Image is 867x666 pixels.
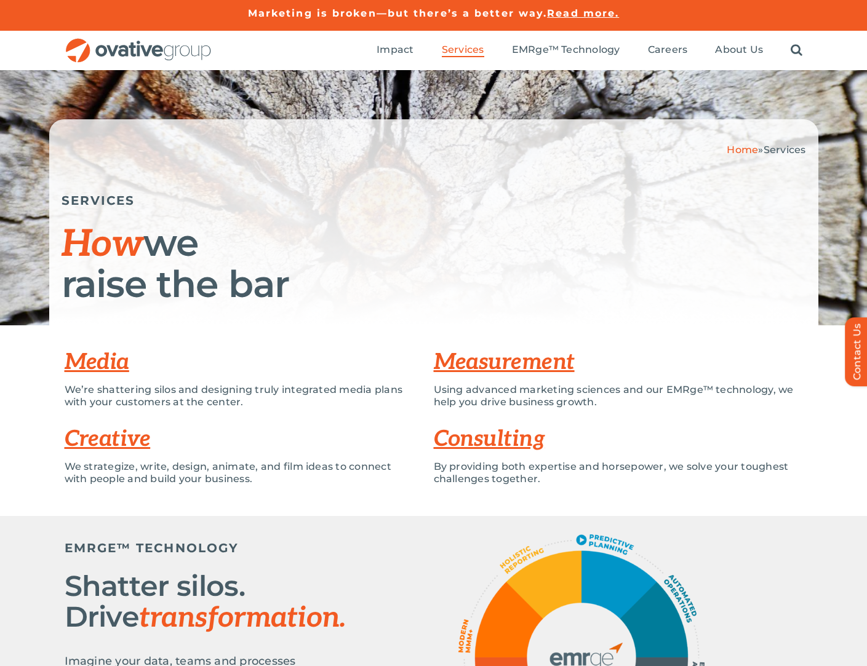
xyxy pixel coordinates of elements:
h2: Shatter silos. Drive [65,571,360,633]
span: » [727,144,805,156]
a: Home [727,144,758,156]
a: Search [791,44,802,57]
a: Measurement [434,349,575,376]
a: Consulting [434,426,545,453]
span: Careers [648,44,688,56]
a: About Us [715,44,763,57]
a: Marketing is broken—but there’s a better way. [248,7,548,19]
p: Using advanced marketing sciences and our EMRge™ technology, we help you drive business growth. [434,384,803,408]
span: About Us [715,44,763,56]
span: transformation. [139,601,346,635]
a: Read more. [547,7,619,19]
p: We strategize, write, design, animate, and film ideas to connect with people and build your busin... [65,461,415,485]
h5: EMRGE™ TECHNOLOGY [65,541,360,555]
a: Careers [648,44,688,57]
h5: SERVICES [62,193,806,208]
span: EMRge™ Technology [512,44,620,56]
nav: Menu [377,31,802,70]
a: Creative [65,426,151,453]
a: EMRge™ Technology [512,44,620,57]
p: By providing both expertise and horsepower, we solve your toughest challenges together. [434,461,803,485]
a: OG_Full_horizontal_RGB [65,37,212,49]
a: Impact [377,44,414,57]
p: We’re shattering silos and designing truly integrated media plans with your customers at the center. [65,384,415,408]
h1: we raise the bar [62,223,806,304]
span: Services [764,144,806,156]
span: Services [442,44,484,56]
a: Media [65,349,129,376]
span: Impact [377,44,414,56]
span: How [62,223,143,267]
a: Services [442,44,484,57]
